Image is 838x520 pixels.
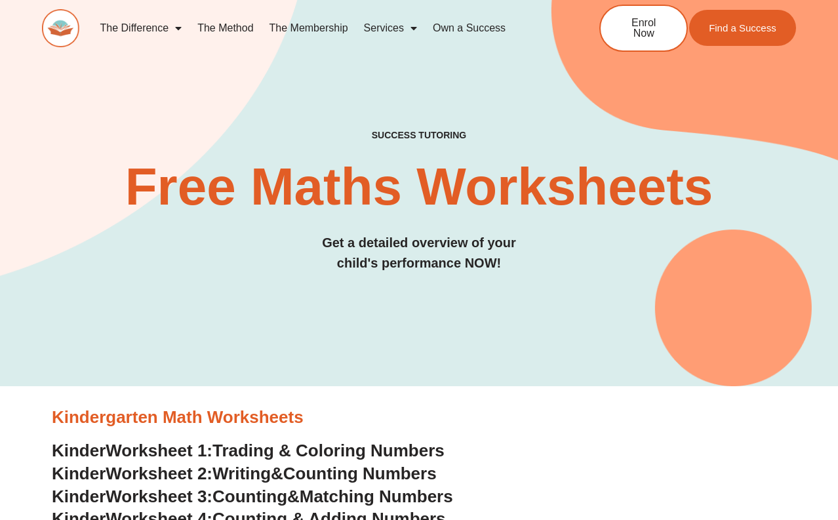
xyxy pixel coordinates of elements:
span: Matching Numbers [300,487,453,506]
span: Counting Numbers [283,464,437,483]
span: Kinder [52,441,106,460]
span: Enrol Now [620,18,667,39]
a: Services [356,13,425,43]
a: The Method [190,13,261,43]
h3: Get a detailed overview of your child's performance NOW! [42,233,796,273]
span: Writing [212,464,271,483]
a: Find a Success [690,10,797,46]
a: Enrol Now [599,5,688,52]
h3: Kindergarten Math Worksheets [52,407,786,429]
span: Worksheet 1: [106,441,212,460]
a: KinderWorksheet 2:Writing&Counting Numbers [52,464,437,483]
span: Worksheet 3: [106,487,212,506]
a: The Membership [262,13,356,43]
span: Trading & Coloring Numbers [212,441,445,460]
a: KinderWorksheet 1:Trading & Coloring Numbers [52,441,445,460]
h4: SUCCESS TUTORING​ [42,130,796,141]
h2: Free Maths Worksheets​ [42,161,796,213]
span: Kinder [52,464,106,483]
a: The Difference [92,13,190,43]
nav: Menu [92,13,557,43]
span: Find a Success [709,23,777,33]
span: Worksheet 2: [106,464,212,483]
span: Counting [212,487,287,506]
a: Own a Success [425,13,513,43]
span: Kinder [52,487,106,506]
a: KinderWorksheet 3:Counting&Matching Numbers [52,487,453,506]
